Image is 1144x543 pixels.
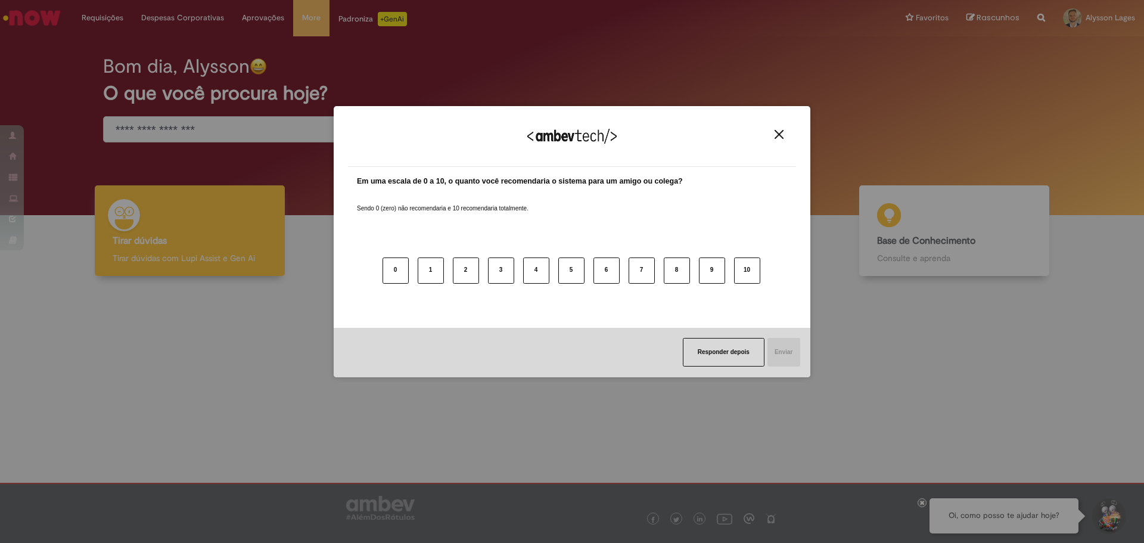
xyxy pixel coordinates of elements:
[734,257,760,284] button: 10
[775,130,784,139] img: Close
[699,257,725,284] button: 9
[664,257,690,284] button: 8
[418,257,444,284] button: 1
[558,257,585,284] button: 5
[523,257,549,284] button: 4
[771,129,787,139] button: Close
[629,257,655,284] button: 7
[683,338,764,367] button: Responder depois
[527,129,617,144] img: Logo Ambevtech
[453,257,479,284] button: 2
[357,176,683,187] label: Em uma escala de 0 a 10, o quanto você recomendaria o sistema para um amigo ou colega?
[593,257,620,284] button: 6
[488,257,514,284] button: 3
[357,190,529,213] label: Sendo 0 (zero) não recomendaria e 10 recomendaria totalmente.
[383,257,409,284] button: 0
